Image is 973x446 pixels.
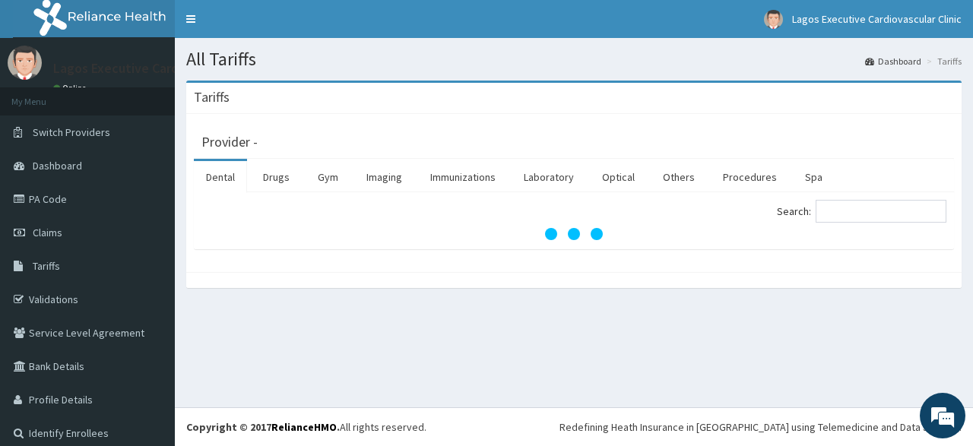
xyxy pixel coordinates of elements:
label: Search: [777,200,946,223]
a: Online [53,83,90,93]
a: Dental [194,161,247,193]
svg: audio-loading [544,204,604,264]
input: Search: [816,200,946,223]
img: User Image [8,46,42,80]
a: Laboratory [512,161,586,193]
span: Lagos Executive Cardiovascular Clinic [792,12,962,26]
strong: Copyright © 2017 . [186,420,340,434]
a: Spa [793,161,835,193]
span: Claims [33,226,62,239]
a: Drugs [251,161,302,193]
a: Others [651,161,707,193]
a: Optical [590,161,647,193]
span: Tariffs [33,259,60,273]
span: Dashboard [33,159,82,172]
a: RelianceHMO [271,420,337,434]
a: Imaging [354,161,414,193]
img: User Image [764,10,783,29]
h3: Tariffs [194,90,230,104]
p: Lagos Executive Cardiovascular Clinic [53,62,273,75]
a: Dashboard [865,55,921,68]
li: Tariffs [923,55,962,68]
div: Redefining Heath Insurance in [GEOGRAPHIC_DATA] using Telemedicine and Data Science! [559,419,962,435]
a: Gym [306,161,350,193]
a: Procedures [711,161,789,193]
h3: Provider - [201,135,258,149]
h1: All Tariffs [186,49,962,69]
footer: All rights reserved. [175,407,973,446]
a: Immunizations [418,161,508,193]
span: Switch Providers [33,125,110,139]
